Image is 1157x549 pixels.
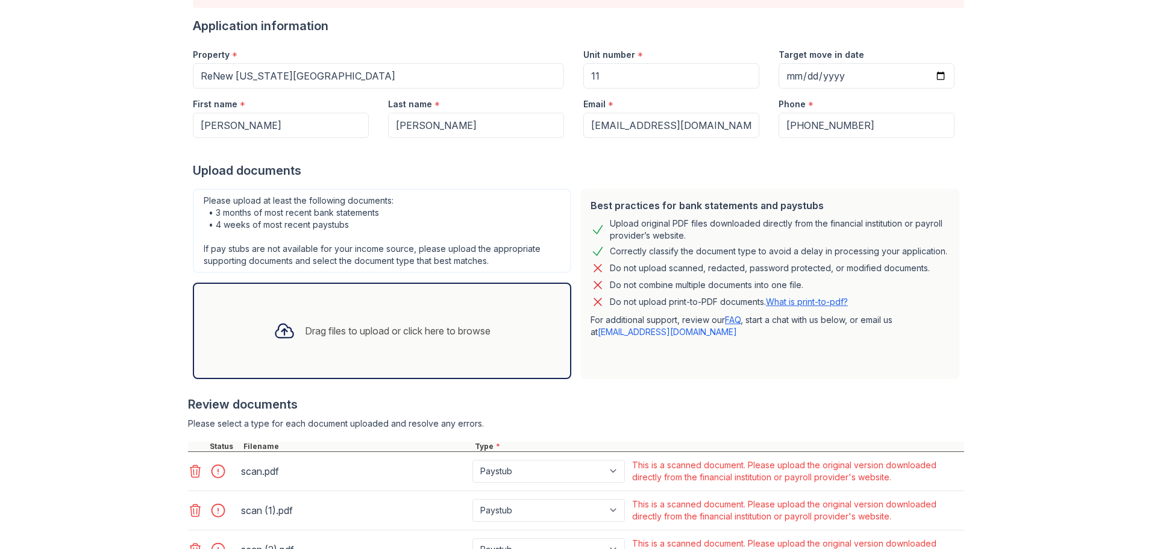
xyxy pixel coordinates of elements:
[725,315,741,325] a: FAQ
[779,49,864,61] label: Target move in date
[583,98,606,110] label: Email
[193,98,237,110] label: First name
[610,296,848,308] p: Do not upload print-to-PDF documents.
[591,314,950,338] p: For additional support, review our , start a chat with us below, or email us at
[388,98,432,110] label: Last name
[610,278,803,292] div: Do not combine multiple documents into one file.
[766,296,848,307] a: What is print-to-pdf?
[241,462,468,481] div: scan.pdf
[610,244,947,259] div: Correctly classify the document type to avoid a delay in processing your application.
[591,198,950,213] div: Best practices for bank statements and paystubs
[193,162,964,179] div: Upload documents
[472,442,964,451] div: Type
[188,418,964,430] div: Please select a type for each document uploaded and resolve any errors.
[583,49,635,61] label: Unit number
[610,218,950,242] div: Upload original PDF files downloaded directly from the financial institution or payroll provider’...
[193,49,230,61] label: Property
[193,17,964,34] div: Application information
[598,327,737,337] a: [EMAIL_ADDRESS][DOMAIN_NAME]
[305,324,491,338] div: Drag files to upload or click here to browse
[632,459,962,483] div: This is a scanned document. Please upload the original version downloaded directly from the finan...
[241,501,468,520] div: scan (1).pdf
[779,98,806,110] label: Phone
[610,261,930,275] div: Do not upload scanned, redacted, password protected, or modified documents.
[241,442,472,451] div: Filename
[188,396,964,413] div: Review documents
[207,442,241,451] div: Status
[193,189,571,273] div: Please upload at least the following documents: • 3 months of most recent bank statements • 4 wee...
[632,498,962,522] div: This is a scanned document. Please upload the original version downloaded directly from the finan...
